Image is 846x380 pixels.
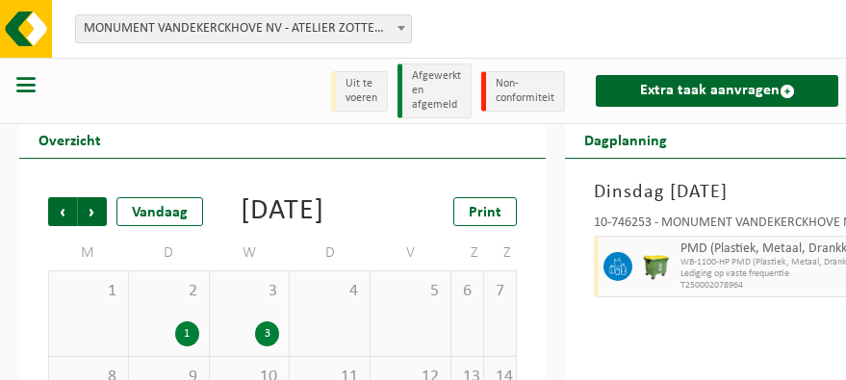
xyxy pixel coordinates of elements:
h2: Overzicht [19,120,120,158]
td: V [371,236,451,270]
li: Non-conformiteit [481,71,565,112]
td: D [129,236,210,270]
span: MONUMENT VANDEKERCKHOVE NV - ATELIER ZOTTEGEM - 10-746253 [76,15,411,42]
span: Vorige [48,197,77,226]
div: 1 [175,321,199,346]
a: Extra taak aanvragen [596,75,838,106]
span: 4 [299,281,360,302]
a: Print [453,197,517,226]
div: [DATE] [241,197,324,226]
td: D [290,236,371,270]
span: MONUMENT VANDEKERCKHOVE NV - ATELIER ZOTTEGEM - 10-746253 [75,14,412,43]
span: 5 [380,281,441,302]
span: 2 [139,281,199,302]
span: 7 [494,281,506,302]
td: W [210,236,291,270]
div: 3 [255,321,279,346]
h2: Dagplanning [565,120,686,158]
td: M [48,236,129,270]
img: WB-1100-HPE-GN-50 [642,252,671,281]
span: 3 [219,281,280,302]
li: Uit te voeren [331,71,388,112]
iframe: chat widget [10,338,321,380]
li: Afgewerkt en afgemeld [397,63,472,118]
td: Z [451,236,484,270]
span: Print [469,205,501,220]
span: Volgende [78,197,107,226]
td: Z [484,236,517,270]
span: 6 [461,281,474,302]
span: 1 [59,281,118,302]
div: Vandaag [116,197,203,226]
